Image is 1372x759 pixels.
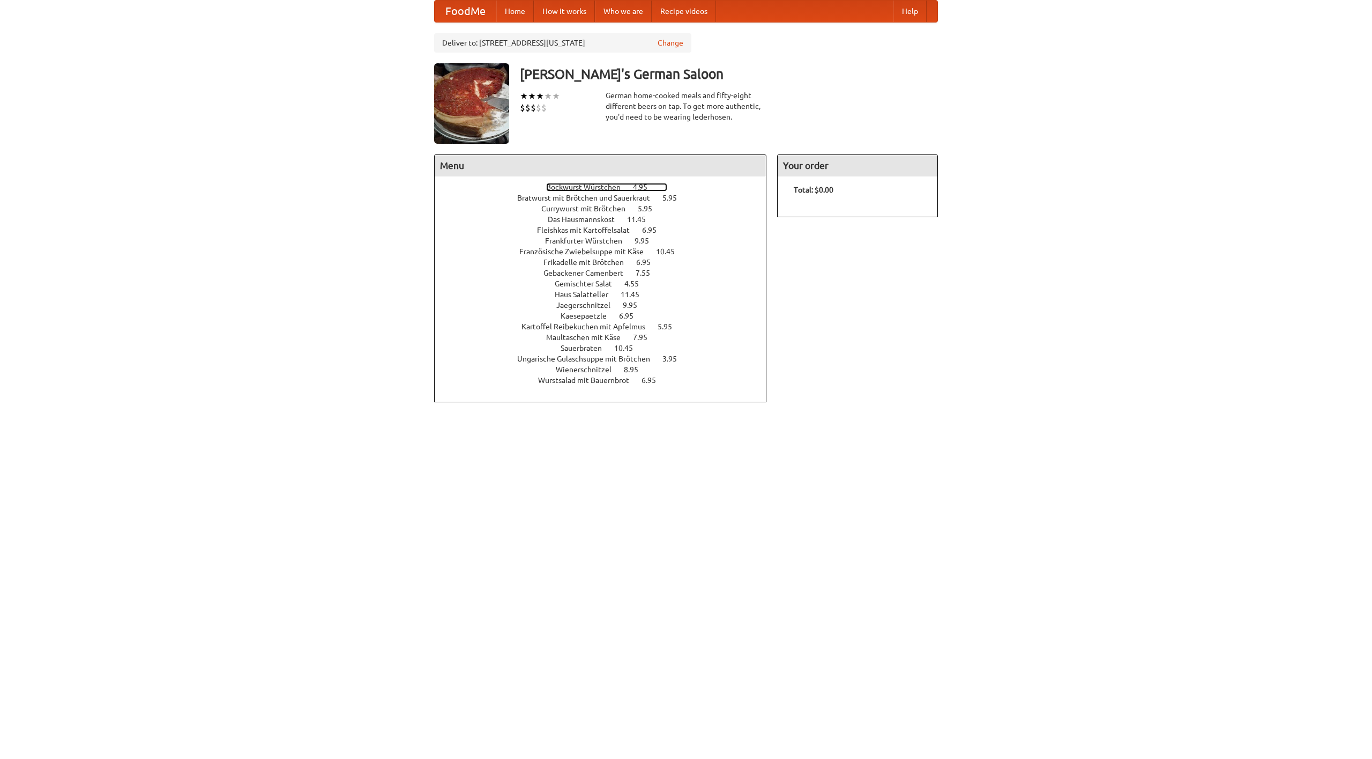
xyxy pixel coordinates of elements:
[623,301,648,310] span: 9.95
[519,247,654,256] span: Französische Zwiebelsuppe mit Käse
[548,215,625,224] span: Das Hausmannskost
[556,365,622,374] span: Wienerschnitzel
[517,355,661,363] span: Ungarische Gulaschsuppe mit Brötchen
[627,215,657,224] span: 11.45
[546,183,631,191] span: Bockwurst Würstchen
[543,269,634,277] span: Gebackener Camenbert
[545,237,633,245] span: Frankfurter Würstchen
[606,90,766,122] div: German home-cooked meals and fifty-eight different beers on tap. To get more authentic, you'd nee...
[658,38,683,48] a: Change
[434,63,509,144] img: angular.jpg
[541,204,636,213] span: Currywurst mit Brötchen
[545,237,669,245] a: Frankfurter Würstchen 9.95
[561,312,653,320] a: Kaesepaetzle 6.95
[556,365,658,374] a: Wienerschnitzel 8.95
[517,355,697,363] a: Ungarische Gulaschsuppe mit Brötchen 3.95
[614,344,644,352] span: 10.45
[541,102,547,114] li: $
[556,301,657,310] a: Jaegerschnitzel 9.95
[555,279,623,288] span: Gemischter Salat
[517,194,661,202] span: Bratwurst mit Brötchen und Sauerkraut
[520,102,525,114] li: $
[534,1,595,22] a: How it works
[893,1,927,22] a: Help
[543,258,635,267] span: Frikadelle mit Brötchen
[537,226,640,234] span: Fleishkas mit Kartoffelsalat
[538,376,640,385] span: Wurstsalad mit Bauernbrot
[528,90,536,102] li: ★
[546,333,667,342] a: Maultaschen mit Käse 7.95
[538,376,676,385] a: Wurstsalad mit Bauernbrot 6.95
[633,183,658,191] span: 4.95
[517,194,697,202] a: Bratwurst mit Brötchen und Sauerkraut 5.95
[520,63,938,85] h3: [PERSON_NAME]'s German Saloon
[556,301,621,310] span: Jaegerschnitzel
[636,269,661,277] span: 7.55
[633,333,658,342] span: 7.95
[642,376,667,385] span: 6.95
[555,290,659,299] a: Haus Salatteller 11.45
[561,344,653,352] a: Sauerbraten 10.45
[652,1,716,22] a: Recipe videos
[546,333,631,342] span: Maultaschen mit Käse
[520,90,528,102] li: ★
[638,204,663,213] span: 5.95
[621,290,650,299] span: 11.45
[543,269,670,277] a: Gebackener Camenbert 7.55
[555,290,619,299] span: Haus Salatteller
[794,186,833,194] b: Total: $0.00
[435,155,766,176] h4: Menu
[595,1,652,22] a: Who we are
[525,102,531,114] li: $
[537,226,676,234] a: Fleishkas mit Kartoffelsalat 6.95
[561,344,613,352] span: Sauerbraten
[635,237,660,245] span: 9.95
[531,102,536,114] li: $
[435,1,496,22] a: FoodMe
[434,33,691,53] div: Deliver to: [STREET_ADDRESS][US_STATE]
[519,247,695,256] a: Französische Zwiebelsuppe mit Käse 10.45
[555,279,659,288] a: Gemischter Salat 4.55
[662,194,688,202] span: 5.95
[636,258,661,267] span: 6.95
[624,279,650,288] span: 4.55
[658,322,683,331] span: 5.95
[624,365,649,374] span: 8.95
[536,90,544,102] li: ★
[619,312,644,320] span: 6.95
[521,322,692,331] a: Kartoffel Reibekuchen mit Apfelmus 5.95
[546,183,667,191] a: Bockwurst Würstchen 4.95
[662,355,688,363] span: 3.95
[543,258,670,267] a: Frikadelle mit Brötchen 6.95
[552,90,560,102] li: ★
[778,155,937,176] h4: Your order
[656,247,685,256] span: 10.45
[544,90,552,102] li: ★
[561,312,617,320] span: Kaesepaetzle
[642,226,667,234] span: 6.95
[536,102,541,114] li: $
[496,1,534,22] a: Home
[548,215,666,224] a: Das Hausmannskost 11.45
[521,322,656,331] span: Kartoffel Reibekuchen mit Apfelmus
[541,204,672,213] a: Currywurst mit Brötchen 5.95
